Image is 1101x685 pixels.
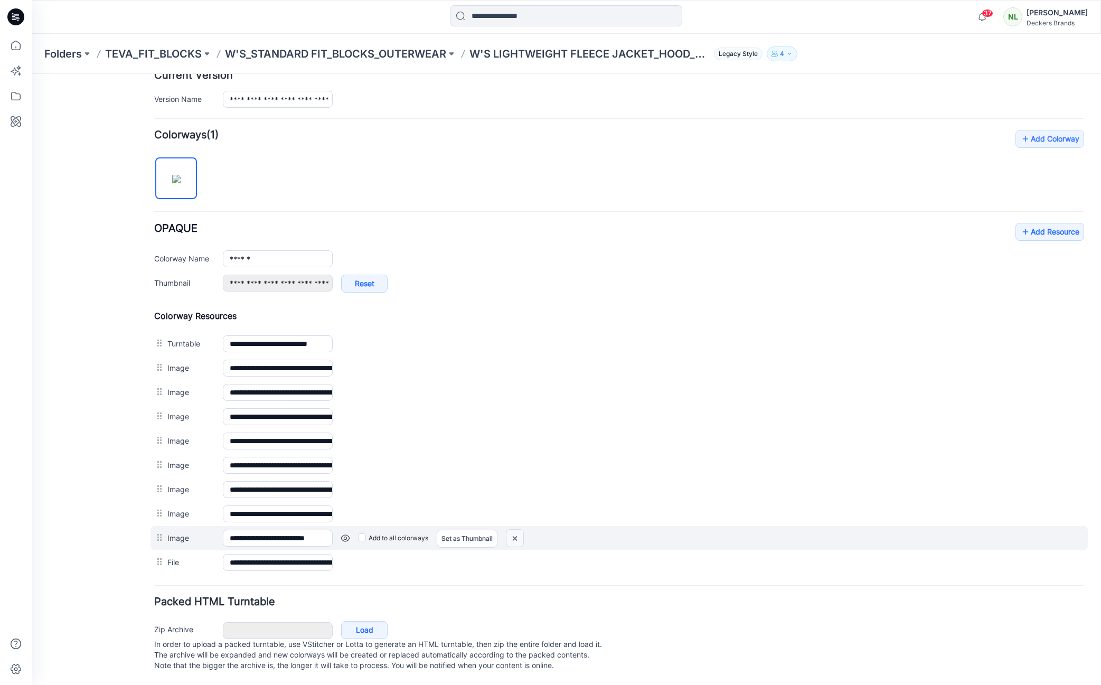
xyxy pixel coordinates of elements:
[32,74,1101,685] iframe: edit-style
[136,336,181,348] label: Image
[309,547,356,565] a: Load
[136,361,181,372] label: Image
[710,46,763,61] button: Legacy Style
[475,456,492,473] img: close-btn.svg
[123,237,1052,247] h4: Colorway Resources
[123,549,181,561] label: Zip Archive
[136,434,181,445] label: Image
[123,54,175,67] strong: Colorways
[123,179,181,190] label: Colorway Name
[123,19,181,31] label: Version Name
[1027,19,1088,27] div: Deckers Brands
[136,409,181,421] label: Image
[136,312,181,324] label: Image
[140,101,149,109] img: eyJhbGciOiJIUzI1NiIsImtpZCI6IjAiLCJzbHQiOiJzZXMiLCJ0eXAiOiJKV1QifQ.eyJkYXRhIjp7InR5cGUiOiJzdG9yYW...
[105,46,202,61] a: TEVA_FIT_BLOCKS
[44,46,82,61] a: Folders
[780,48,784,60] p: 4
[469,46,710,61] p: W'S LIGHTWEIGHT FLEECE JACKET_HOOD_BLOCK
[136,288,181,299] label: Image
[136,264,181,275] label: Turntable
[123,565,1052,597] p: In order to upload a packed turntable, use VStitcher or Lotta to generate an HTML turntable, then...
[767,46,797,61] button: 4
[714,48,763,60] span: Legacy Style
[1027,6,1088,19] div: [PERSON_NAME]
[326,457,333,464] input: Add to all colorways
[123,523,1052,533] h4: Packed HTML Turntable
[982,9,993,17] span: 37
[136,385,181,397] label: Image
[136,458,181,470] label: Image
[225,46,446,61] a: W'S_STANDARD FIT_BLOCKS_OUTERWEAR
[326,456,397,473] label: Add to all colorways
[984,149,1052,167] a: Add Resource
[405,456,466,474] a: Set as Thumbnail
[136,482,181,494] label: File
[309,201,356,219] a: Reset
[1003,7,1022,26] div: NL
[123,148,166,161] span: OPAQUE
[984,56,1052,74] a: Add Colorway
[175,54,187,67] span: (1)
[123,203,181,214] label: Thumbnail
